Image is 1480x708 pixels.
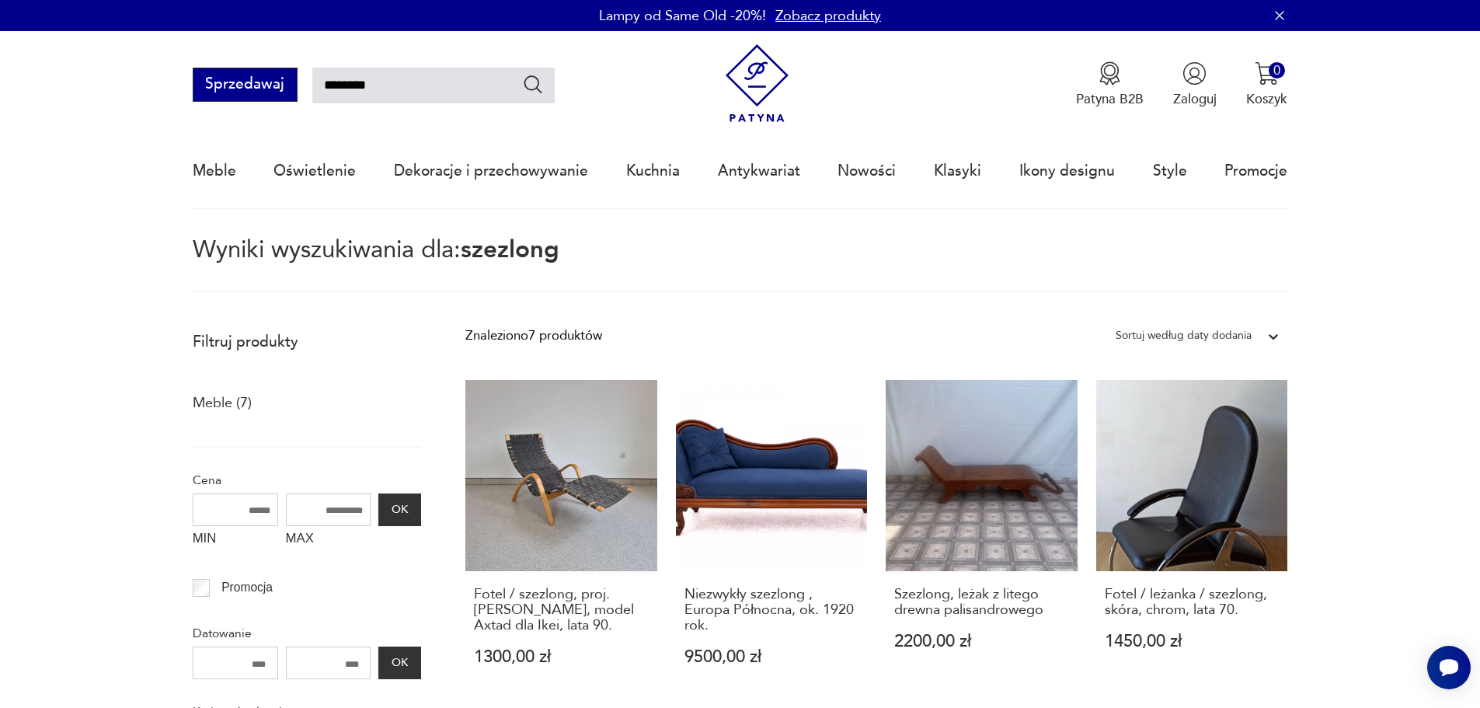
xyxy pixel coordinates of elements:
iframe: Smartsupp widget button [1427,646,1471,689]
p: Wyniki wyszukiwania dla: [193,239,1288,292]
button: Szukaj [522,73,545,96]
p: Patyna B2B [1076,90,1144,108]
p: Datowanie [193,623,421,643]
p: 9500,00 zł [684,649,859,665]
a: Fotel / szezlong, proj. K. Samson, model Axtad dla Ikei, lata 90.Fotel / szezlong, proj. [PERSON_... [465,380,657,702]
p: Lampy od Same Old -20%! [599,6,766,26]
label: MIN [193,526,278,556]
img: Patyna - sklep z meblami i dekoracjami vintage [718,44,796,123]
img: Ikona medalu [1098,61,1122,85]
a: Oświetlenie [273,135,356,207]
h3: Niezwykły szezlong , Europa Północna, ok. 1920 rok. [684,587,859,634]
p: Koszyk [1246,90,1287,108]
a: Niezwykły szezlong , Europa Północna, ok. 1920 rok.Niezwykły szezlong , Europa Północna, ok. 1920... [676,380,868,702]
label: MAX [286,526,371,556]
p: 1450,00 zł [1105,633,1280,650]
button: Sprzedawaj [193,68,298,102]
a: Zobacz produkty [775,6,881,26]
button: 0Koszyk [1246,61,1287,108]
a: Kuchnia [626,135,680,207]
div: Sortuj według daty dodania [1116,326,1252,346]
p: Promocja [221,577,273,598]
img: Ikonka użytkownika [1182,61,1207,85]
div: Znaleziono 7 produktów [465,326,602,346]
a: Style [1153,135,1187,207]
p: Zaloguj [1173,90,1217,108]
a: Meble [193,135,236,207]
a: Nowości [838,135,896,207]
a: Klasyki [934,135,981,207]
a: Sprzedawaj [193,79,298,92]
img: Ikona koszyka [1255,61,1279,85]
a: Meble (7) [193,390,252,417]
button: Zaloguj [1173,61,1217,108]
p: 2200,00 zł [894,633,1069,650]
a: Fotel / leżanka / szezlong, skóra, chrom, lata 70.Fotel / leżanka / szezlong, skóra, chrom, lata ... [1096,380,1288,702]
h3: Szezlong, leżak z litego drewna palisandrowego [894,587,1069,619]
button: OK [378,647,420,679]
span: szezlong [461,233,559,266]
a: Szezlong, leżak z litego drewna palisandrowegoSzezlong, leżak z litego drewna palisandrowego2200,... [886,380,1078,702]
a: Ikona medaluPatyna B2B [1076,61,1144,108]
button: Patyna B2B [1076,61,1144,108]
h3: Fotel / leżanka / szezlong, skóra, chrom, lata 70. [1105,587,1280,619]
h3: Fotel / szezlong, proj. [PERSON_NAME], model Axtad dla Ikei, lata 90. [474,587,649,634]
p: 1300,00 zł [474,649,649,665]
a: Promocje [1224,135,1287,207]
p: Cena [193,470,421,490]
a: Ikony designu [1019,135,1115,207]
a: Dekoracje i przechowywanie [394,135,588,207]
p: Filtruj produkty [193,332,421,352]
button: OK [378,494,420,526]
a: Antykwariat [718,135,800,207]
div: 0 [1269,62,1285,78]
